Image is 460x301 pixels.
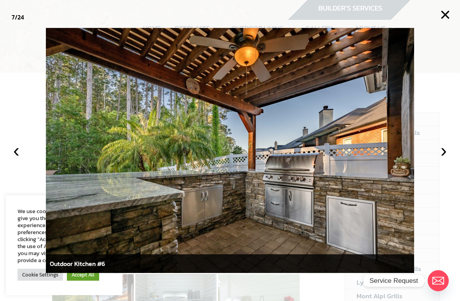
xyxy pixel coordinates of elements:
div: Outdoor Kitchen #6 [46,254,414,273]
button: › [435,142,452,159]
a: Cookie Settings [17,269,63,281]
a: Email [428,270,449,291]
span: 7 [12,12,15,22]
img: CSS-Pergola-and-Outdoor-Kitchen-3-16-2023-6-2-scaled.jpg [46,28,414,273]
div: We use cookies on our website to give you the most relevant experience by remembering your prefer... [17,208,111,264]
a: Accept All [67,269,99,281]
span: 24 [17,12,24,22]
button: × [437,6,454,23]
div: / [12,12,24,23]
button: ‹ [8,142,25,159]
